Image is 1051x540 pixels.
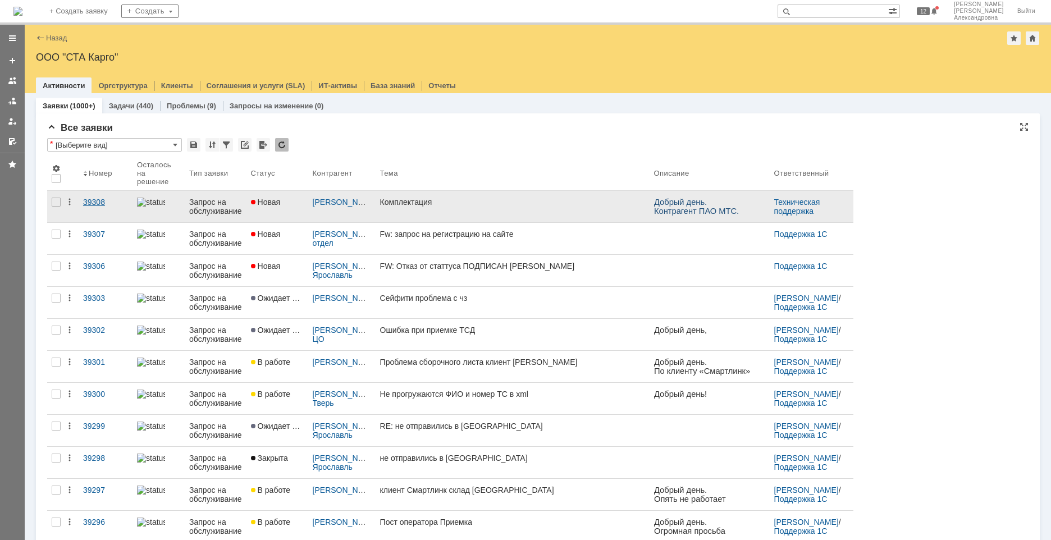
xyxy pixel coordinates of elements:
div: / [313,358,371,367]
div: Действия [65,198,74,207]
span: . [77,121,80,130]
div: Статус [251,169,276,177]
a: Запрос на обслуживание [185,415,246,446]
div: 39306 [83,262,128,271]
a: statusbar-100 (1).png [132,383,185,414]
a: [PERSON_NAME] [313,198,377,207]
img: download [7,157,148,194]
a: В работе [246,479,308,510]
div: Тема [380,169,399,177]
a: Запрос на обслуживание [185,351,246,382]
a: statusbar-100 (1).png [132,351,185,382]
a: не отправились в [GEOGRAPHIC_DATA] [376,447,650,478]
a: Запрос на обслуживание [185,447,246,478]
a: Новая [246,223,308,254]
a: [PERSON_NAME] [313,390,377,399]
span: Новая [251,198,281,207]
span: [DOMAIN_NAME] [8,176,74,185]
a: Перейти на домашнюю страницу [13,7,22,16]
img: statusbar-100 (1).png [137,454,165,463]
div: Ответственный [774,169,829,177]
div: Действия [65,294,74,303]
th: Тема [376,156,650,191]
a: Закрыта [246,447,308,478]
div: 39299 [83,422,128,431]
span: [PHONE_NUMBER] доб. 715 [4,353,97,361]
a: клиент Смартлинк склад [GEOGRAPHIC_DATA] [376,479,650,510]
a: RE: не отправились в [GEOGRAPHIC_DATA] [376,415,650,446]
div: Запрос на обслуживание [189,198,242,216]
div: 39308 [83,198,128,207]
a: 39306 [79,255,132,286]
a: [PERSON_NAME] [313,294,377,303]
a: Ярославль Билайн [313,463,355,480]
div: Пост оператора Приемка [380,518,645,527]
span: Александровна [954,15,1004,21]
a: IT отдел [313,230,389,248]
a: 39303 [79,287,132,318]
div: Настройки списка отличаются от сохраненных в виде [50,140,53,148]
span: @ [36,316,44,324]
span: [GEOGRAPHIC_DATA] [8,120,94,129]
div: / [774,390,849,408]
div: Описание [654,169,690,177]
a: Не прогружаются ФИО и номер ТС в xml [376,383,650,414]
a: statusbar-100 (1).png [132,287,185,318]
a: Ожидает ответа контрагента [246,415,308,446]
span: [PERSON_NAME] [4,305,62,314]
span: ru [66,326,73,335]
a: statusbar-100 (1).png [132,255,185,286]
div: / [313,198,371,207]
a: Ярославль Билайн [313,431,355,449]
div: Тип заявки [189,169,228,177]
div: Комплектация [380,198,645,207]
a: Запрос на обслуживание [185,479,246,510]
a: FW: Отказ от статтуса ПОДПИСАН [PERSON_NAME] [376,255,650,286]
a: Запрос на обслуживание [185,223,246,254]
a: Создать заявку [3,52,21,70]
a: statusbar-100 (1).png [132,191,185,222]
span: [DOMAIN_NAME] [4,335,70,344]
span: С уважением, [4,260,49,268]
span: . [58,130,61,139]
a: Новая [246,255,308,286]
a: [PERSON_NAME] [774,454,839,463]
a: Запрос на обслуживание [185,319,246,350]
a: [PERSON_NAME] [774,486,839,495]
div: / [313,230,371,248]
a: Мои заявки [3,112,21,130]
a: Fw: запрос на регистрацию на сайте [376,223,650,254]
a: 39297 [79,479,132,510]
div: Действия [65,390,74,399]
div: Запрос на обслуживание [189,326,242,344]
div: Запрос на обслуживание [189,230,242,248]
span: [STREET_ADDRESS] [4,298,72,306]
span: Настройки [52,164,61,173]
span: [PHONE_NUMBER] доб. 715 [4,317,97,325]
span: С уважением, [7,45,60,54]
a: 39300 [79,383,132,414]
div: На всю страницу [1020,122,1029,131]
a: statusbar-100 (1).png [132,479,185,510]
img: statusbar-100 (1).png [137,198,165,207]
div: Сортировка... [205,138,219,152]
span: stacargo [38,362,64,370]
span: оператор группы учета ООО «СТА Карго» [4,279,99,297]
div: Контрагент [313,169,355,177]
div: Номер [89,169,113,177]
a: Соглашения и услуги (SLA) [207,81,305,90]
a: Поддержка 1С [774,527,828,536]
a: Поддержка 1С [774,262,828,271]
a: Ожидает ответа контрагента [246,287,308,318]
div: клиент Смартлинк склад [GEOGRAPHIC_DATA] [380,486,645,495]
div: / [774,326,849,344]
div: Добавить в избранное [1007,31,1021,45]
div: / [774,294,849,312]
a: [PERSON_NAME] [313,454,377,463]
span: Менеджер по проектам ООО «СТА Карго» [8,110,177,119]
a: Заявки на командах [3,72,21,90]
span: БЦ «Атлантик Сити» [8,138,97,147]
div: Запрос на обслуживание [189,486,242,504]
span: kukoba [4,326,26,335]
span: . [25,130,68,139]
